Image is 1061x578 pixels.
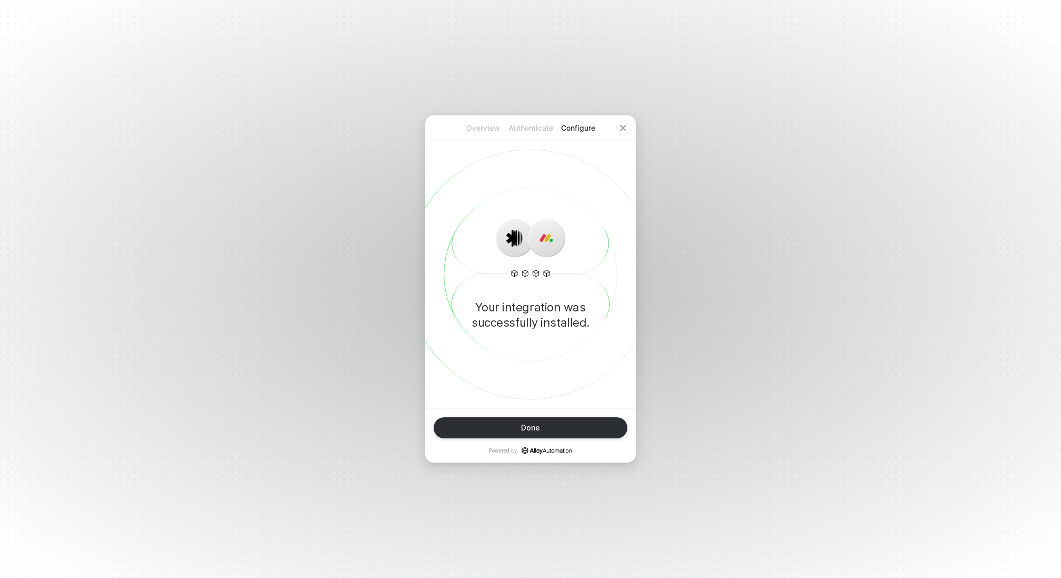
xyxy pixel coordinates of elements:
p: Powered by [489,447,572,454]
p: Overview [459,123,507,133]
button: Done [434,417,627,438]
p: Authenticate [507,123,554,133]
img: icon [506,230,523,247]
p: Your integration was successfully installed. [442,300,619,330]
span: icon-close [619,124,627,132]
div: Done [521,424,540,432]
p: Configure [554,123,602,133]
img: icon [538,230,555,247]
a: icon-success [522,447,572,454]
